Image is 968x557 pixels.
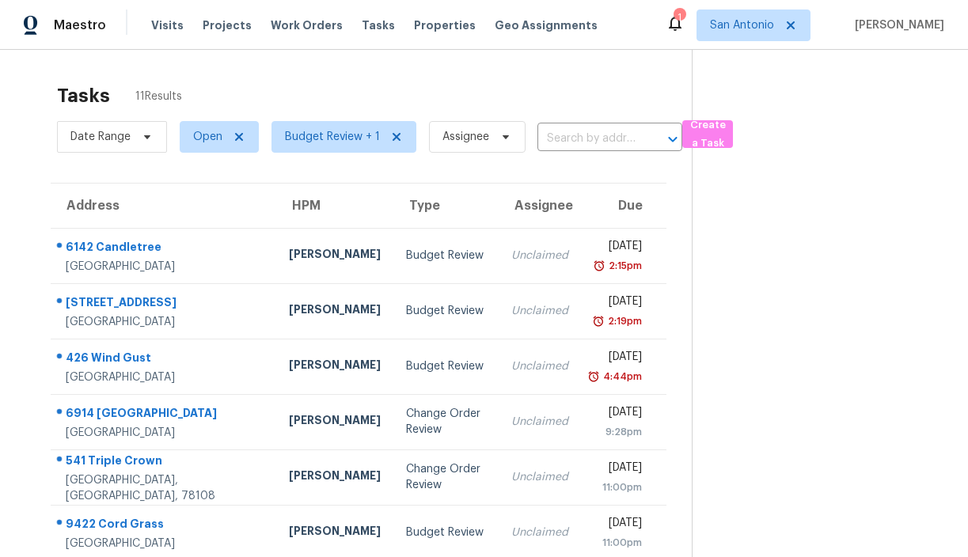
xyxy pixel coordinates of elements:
th: Address [51,184,276,228]
span: 11 Results [135,89,182,104]
div: [PERSON_NAME] [289,412,381,432]
div: 9422 Cord Grass [66,516,264,536]
div: 11:00pm [594,535,643,551]
span: [PERSON_NAME] [848,17,944,33]
input: Search by address [537,127,638,151]
div: Unclaimed [511,358,568,374]
th: Assignee [499,184,581,228]
span: San Antonio [710,17,774,33]
div: [GEOGRAPHIC_DATA] [66,259,264,275]
div: [GEOGRAPHIC_DATA] [66,425,264,441]
div: Change Order Review [406,406,485,438]
button: Create a Task [682,120,733,148]
div: Unclaimed [511,525,568,540]
span: Assignee [442,129,489,145]
span: Create a Task [690,116,725,153]
div: 541 Triple Crown [66,453,264,472]
div: 1 [674,9,685,25]
div: Unclaimed [511,469,568,485]
div: [GEOGRAPHIC_DATA] [66,536,264,551]
div: [DATE] [594,460,643,479]
span: Projects [203,17,252,33]
div: 4:44pm [600,369,642,385]
div: [PERSON_NAME] [289,246,381,266]
div: [GEOGRAPHIC_DATA] [66,369,264,385]
button: Open [662,128,684,150]
div: 2:19pm [605,313,642,329]
div: [DATE] [594,515,643,535]
div: 9:28pm [594,424,643,440]
div: 6142 Candletree [66,239,264,259]
div: Unclaimed [511,303,568,319]
span: Date Range [70,129,131,145]
div: Budget Review [406,248,485,263]
div: Budget Review [406,303,485,319]
th: HPM [276,184,393,228]
th: Type [393,184,498,228]
div: Budget Review [406,358,485,374]
div: Change Order Review [406,461,485,493]
img: Overdue Alarm Icon [587,369,600,385]
div: 6914 [GEOGRAPHIC_DATA] [66,405,264,425]
img: Overdue Alarm Icon [592,313,605,329]
div: 426 Wind Gust [66,350,264,369]
span: Maestro [54,17,106,33]
span: Properties [414,17,476,33]
div: [DATE] [594,404,643,424]
div: [GEOGRAPHIC_DATA], [GEOGRAPHIC_DATA], 78108 [66,472,264,504]
span: Tasks [362,20,395,31]
div: 2:15pm [605,258,642,274]
span: Open [193,129,222,145]
div: [DATE] [594,238,643,258]
div: [DATE] [594,294,643,313]
span: Work Orders [271,17,343,33]
span: Budget Review + 1 [285,129,380,145]
h2: Tasks [57,88,110,104]
img: Overdue Alarm Icon [593,258,605,274]
span: Visits [151,17,184,33]
span: Geo Assignments [495,17,598,33]
div: Budget Review [406,525,485,540]
div: [DATE] [594,349,643,369]
div: [PERSON_NAME] [289,468,381,487]
div: [GEOGRAPHIC_DATA] [66,314,264,330]
div: [PERSON_NAME] [289,357,381,377]
div: Unclaimed [511,248,568,263]
div: Unclaimed [511,414,568,430]
div: [PERSON_NAME] [289,301,381,321]
div: [STREET_ADDRESS] [66,294,264,314]
div: 11:00pm [594,479,643,495]
div: [PERSON_NAME] [289,523,381,543]
th: Due [581,184,667,228]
